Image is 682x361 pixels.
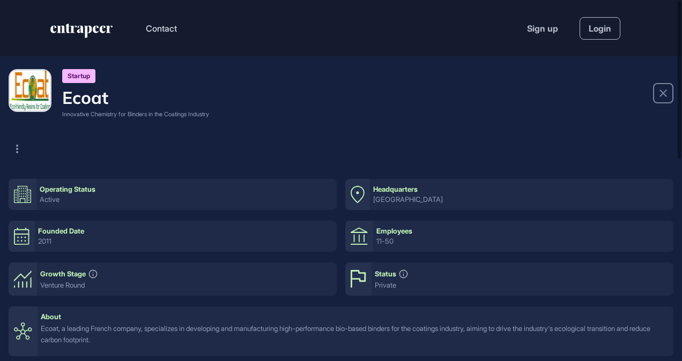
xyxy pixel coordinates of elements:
div: Venture Round [40,281,333,289]
div: About [41,313,61,321]
div: Startup [62,69,95,83]
img: Ecoat-logo [10,71,50,110]
div: Growth Stage [40,270,86,278]
div: Employees [376,227,412,235]
div: [GEOGRAPHIC_DATA] [373,195,670,204]
div: Operating Status [40,185,95,193]
div: 11-50 [376,237,670,245]
a: Login [580,17,620,40]
div: Ecoat, a leading French company, specializes in developing and manufacturing high-performance bio... [41,323,670,345]
div: Status [375,270,396,278]
div: private [375,281,670,289]
div: Founded Date [38,227,84,235]
h4: Ecoat [62,87,209,108]
div: Innovative Chemistry for Binders in the Coatings Industry [62,110,209,119]
div: Headquarters [373,185,418,193]
a: entrapeer-logo [49,24,114,42]
div: 2011 [38,237,333,245]
button: Contact [146,21,177,35]
div: active [40,195,333,204]
a: Sign up [527,22,558,35]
